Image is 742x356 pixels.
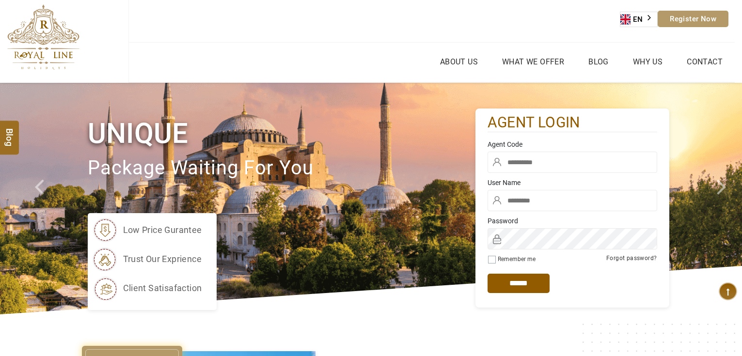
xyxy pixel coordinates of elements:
[620,12,657,27] a: EN
[88,152,475,185] p: package waiting for you
[488,216,657,226] label: Password
[620,12,658,27] div: Language
[93,218,202,242] li: low price gurantee
[7,4,79,70] img: The Royal Line Holidays
[438,55,480,69] a: About Us
[93,276,202,300] li: client satisafaction
[705,83,742,314] a: Check next image
[606,255,657,262] a: Forgot password?
[498,256,536,263] label: Remember me
[631,55,665,69] a: Why Us
[3,128,16,136] span: Blog
[500,55,567,69] a: What we Offer
[22,83,60,314] a: Check next prev
[488,139,657,149] label: Agent Code
[586,55,611,69] a: Blog
[488,178,657,187] label: User Name
[658,11,728,27] a: Register Now
[620,12,658,27] aside: Language selected: English
[93,247,202,271] li: trust our exprience
[684,55,725,69] a: Contact
[88,115,475,152] h1: Unique
[488,113,657,132] h2: agent login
